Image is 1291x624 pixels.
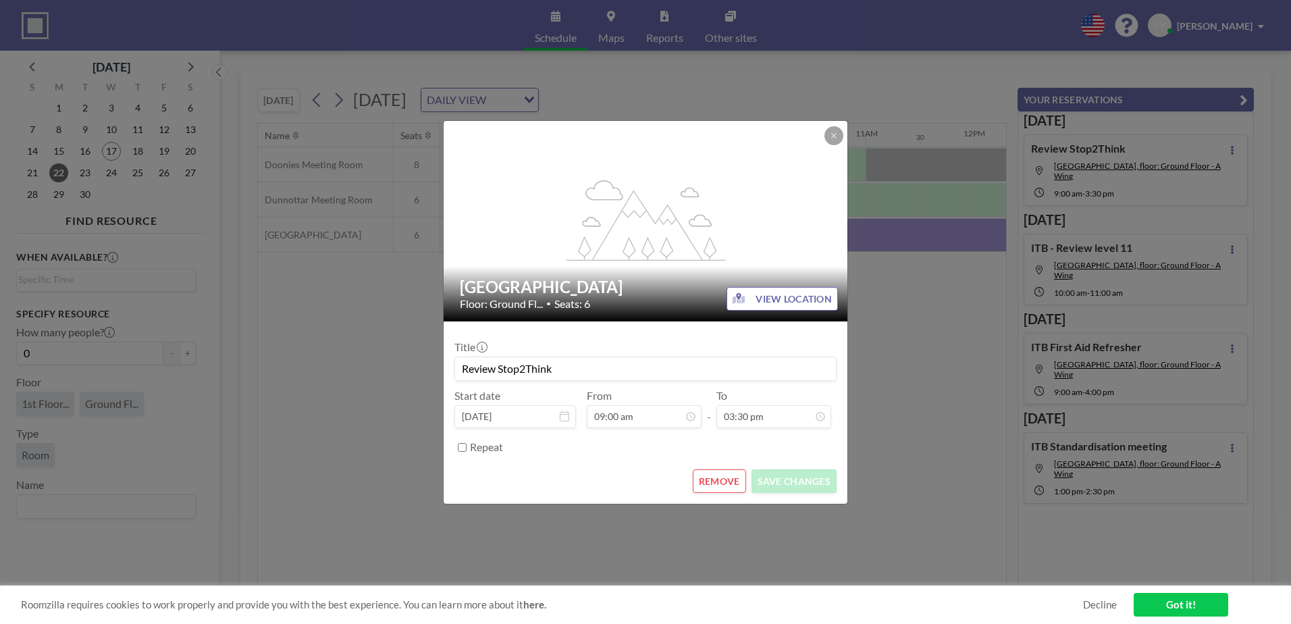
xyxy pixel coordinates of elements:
button: REMOVE [693,469,746,493]
span: Roomzilla requires cookies to work properly and provide you with the best experience. You can lea... [21,598,1083,611]
button: VIEW LOCATION [727,287,838,311]
span: • [546,298,551,309]
span: Floor: Ground Fl... [460,297,543,311]
h2: [GEOGRAPHIC_DATA] [460,277,833,297]
label: From [587,389,612,402]
span: Seats: 6 [554,297,590,311]
label: Start date [454,389,500,402]
button: SAVE CHANGES [752,469,837,493]
input: (No title) [455,357,836,380]
label: Repeat [470,440,503,454]
g: flex-grow: 1.2; [567,179,726,260]
label: Title [454,340,486,354]
span: - [707,394,711,423]
a: Got it! [1134,593,1228,617]
label: To [716,389,727,402]
a: here. [523,598,546,610]
a: Decline [1083,598,1117,611]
